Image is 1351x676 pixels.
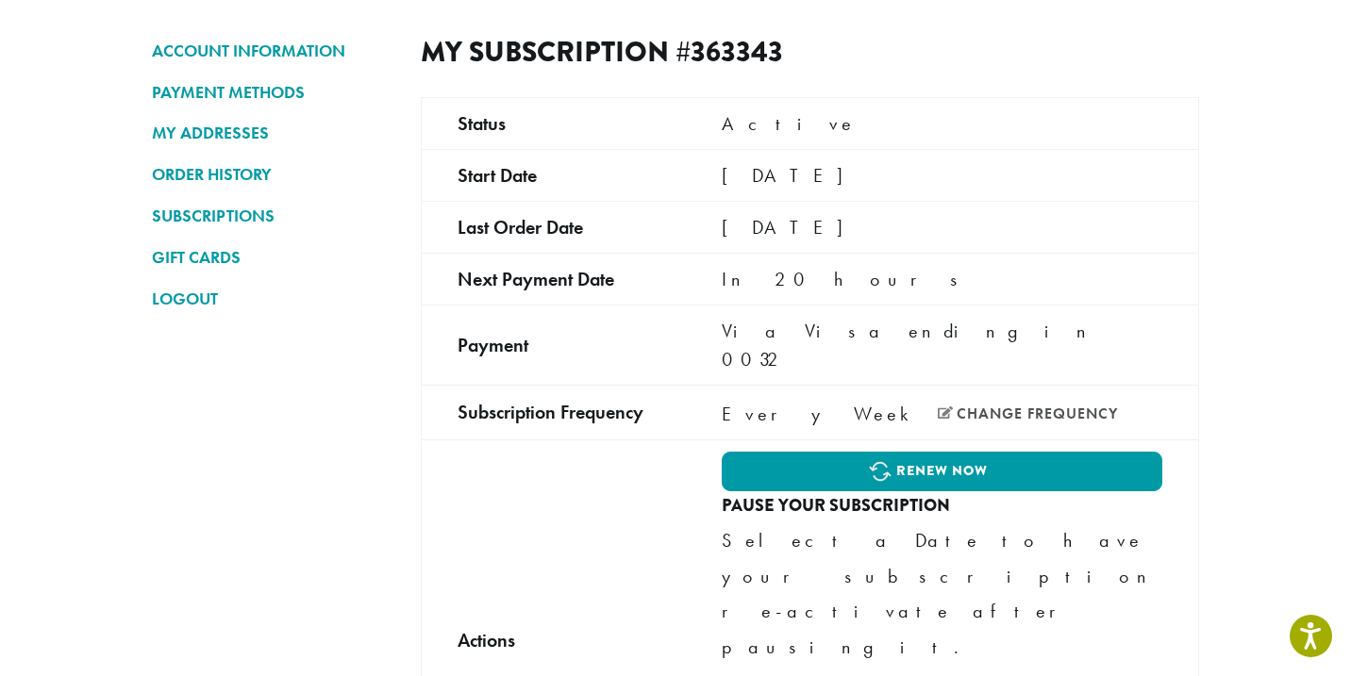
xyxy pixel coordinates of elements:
a: ACCOUNT INFORMATION [152,35,392,67]
td: Next payment date [422,253,686,305]
a: Renew now [722,452,1162,491]
a: PAYMENT METHODS [152,76,392,108]
h4: Pause Your Subscription [722,496,1162,517]
p: Select a Date to have your subscription re-activate after pausing it. [722,523,1162,665]
td: Payment [422,305,686,385]
td: Active [686,97,1199,149]
h2: My Subscription #363343 [421,35,794,69]
td: Subscription Frequency [422,385,686,439]
td: [DATE] [686,149,1199,201]
a: MY ADDRESSES [152,117,392,149]
a: LOGOUT [152,283,392,315]
td: Last order date [422,201,686,253]
a: SUBSCRIPTIONS [152,200,392,232]
td: Status [422,97,686,149]
a: GIFT CARDS [152,241,392,273]
td: In 20 hours [686,253,1199,305]
a: ORDER HISTORY [152,158,392,190]
td: Start date [422,149,686,201]
span: Every Week [722,400,919,428]
a: Change frequency [938,406,1118,421]
td: [DATE] [686,201,1199,253]
span: Via Visa ending in 0032 [722,319,1098,371]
